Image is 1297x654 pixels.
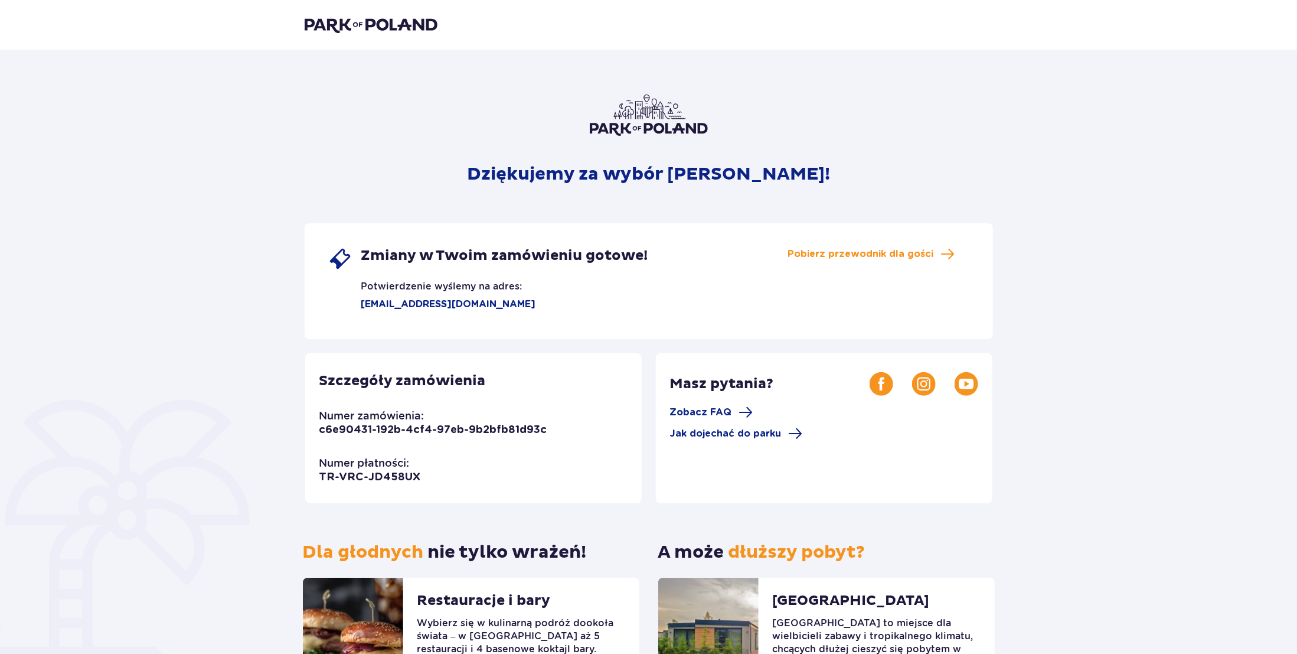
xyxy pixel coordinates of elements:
[319,470,421,484] p: TR-VRC-JD458UX
[912,372,936,396] img: Instagram
[328,271,522,293] p: Potwierdzenie wyślemy na adres:
[319,423,547,437] p: c6e90431-192b-4cf4-97eb-9b2bfb81d93c
[305,17,437,33] img: Park of Poland logo
[728,541,865,563] span: dłuższy pobyt?
[303,541,424,563] span: Dla głodnych
[319,409,424,423] p: Numer zamówienia:
[328,298,536,311] p: [EMAIL_ADDRESS][DOMAIN_NAME]
[328,247,352,271] img: single ticket icon
[658,541,865,564] p: A może
[670,406,732,419] span: Zobacz FAQ
[590,95,708,136] img: Park of Poland logo
[955,372,978,396] img: Youtube
[788,248,934,261] span: Pobierz przewodnik dla gości
[870,372,893,396] img: Facebook
[670,427,782,440] span: Jak dojechać do parku
[361,247,648,265] span: Zmiany w Twoim zamówieniu gotowe!
[788,247,955,261] a: Pobierz przewodnik dla gości
[303,541,587,564] p: nie tylko wrażeń!
[319,372,486,390] p: Szczegóły zamówienia
[670,427,803,441] a: Jak dojechać do parku
[417,592,551,617] p: Restauracje i bary
[467,163,830,186] p: Dziękujemy za wybór [PERSON_NAME]!
[319,456,410,470] p: Numer płatności:
[773,592,930,617] p: [GEOGRAPHIC_DATA]
[670,375,870,393] p: Masz pytania?
[670,405,753,419] a: Zobacz FAQ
